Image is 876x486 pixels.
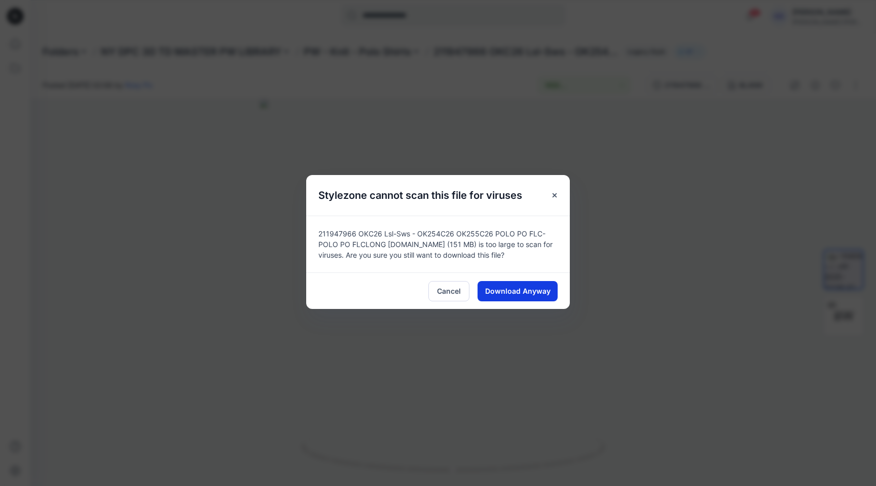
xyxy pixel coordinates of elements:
button: Cancel [428,281,469,301]
span: Download Anyway [485,286,551,296]
button: Close [545,186,564,204]
h5: Stylezone cannot scan this file for viruses [306,175,534,216]
span: Cancel [437,286,461,296]
button: Download Anyway [478,281,558,301]
div: 211947966 OKC26 Lsl-Sws - OK254C26 OK255C26 POLO PO FLC-POLO PO FLCLONG [DOMAIN_NAME] (151 MB) is... [306,216,570,272]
